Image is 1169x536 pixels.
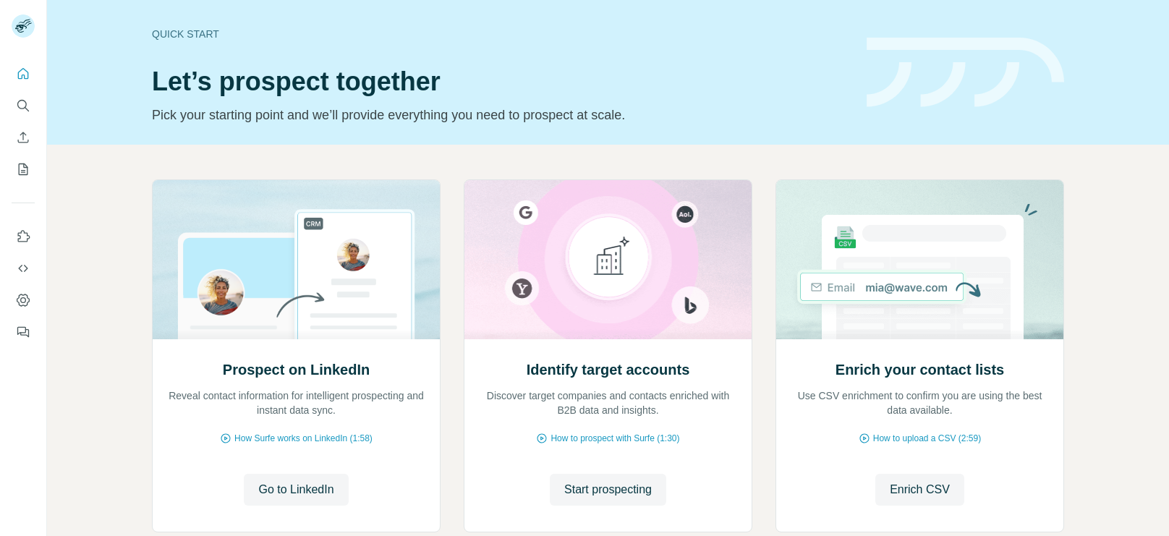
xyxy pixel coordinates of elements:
[167,388,425,417] p: Reveal contact information for intelligent prospecting and instant data sync.
[152,27,849,41] div: Quick start
[550,474,666,506] button: Start prospecting
[152,180,441,339] img: Prospect on LinkedIn
[867,38,1064,108] img: banner
[12,93,35,119] button: Search
[791,388,1049,417] p: Use CSV enrichment to confirm you are using the best data available.
[873,432,981,445] span: How to upload a CSV (2:59)
[234,432,373,445] span: How Surfe works on LinkedIn (1:58)
[12,61,35,87] button: Quick start
[551,432,679,445] span: How to prospect with Surfe (1:30)
[875,474,964,506] button: Enrich CSV
[775,180,1064,339] img: Enrich your contact lists
[836,360,1004,380] h2: Enrich your contact lists
[258,481,333,498] span: Go to LinkedIn
[152,105,849,125] p: Pick your starting point and we’ll provide everything you need to prospect at scale.
[12,319,35,345] button: Feedback
[223,360,370,380] h2: Prospect on LinkedIn
[890,481,950,498] span: Enrich CSV
[12,156,35,182] button: My lists
[12,224,35,250] button: Use Surfe on LinkedIn
[12,287,35,313] button: Dashboard
[12,255,35,281] button: Use Surfe API
[12,124,35,150] button: Enrich CSV
[464,180,752,339] img: Identify target accounts
[479,388,737,417] p: Discover target companies and contacts enriched with B2B data and insights.
[152,67,849,96] h1: Let’s prospect together
[527,360,690,380] h2: Identify target accounts
[244,474,348,506] button: Go to LinkedIn
[564,481,652,498] span: Start prospecting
